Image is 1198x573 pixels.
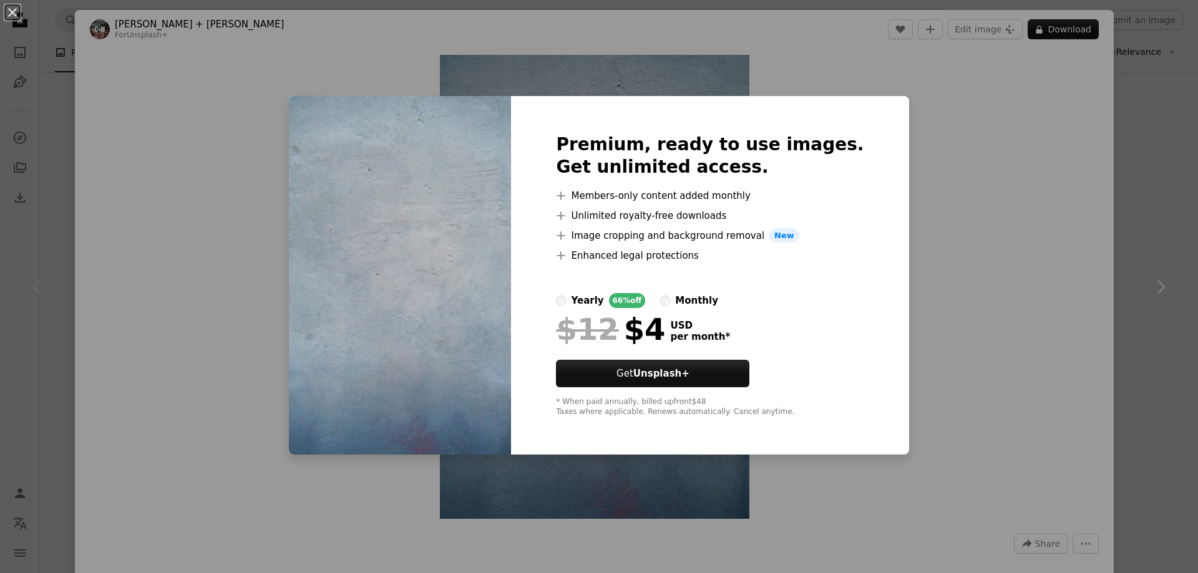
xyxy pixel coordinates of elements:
li: Image cropping and background removal [556,228,864,243]
div: * When paid annually, billed upfront $48 Taxes where applicable. Renews automatically. Cancel any... [556,397,864,417]
span: New [769,228,799,243]
input: yearly66%off [556,296,566,306]
div: monthly [675,293,718,308]
h2: Premium, ready to use images. Get unlimited access. [556,133,864,178]
div: 66% off [609,293,646,308]
span: per month * [670,331,730,342]
input: monthly [660,296,670,306]
button: GetUnsplash+ [556,360,749,387]
li: Enhanced legal protections [556,248,864,263]
strong: Unsplash+ [633,368,689,379]
span: $12 [556,313,618,345]
span: USD [670,320,730,331]
img: premium_photo-1675747966994-fed6bb450c31 [289,96,511,455]
li: Unlimited royalty-free downloads [556,208,864,223]
div: $4 [556,313,665,345]
li: Members-only content added monthly [556,188,864,203]
div: yearly [571,293,603,308]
